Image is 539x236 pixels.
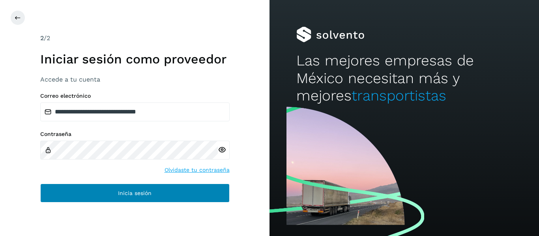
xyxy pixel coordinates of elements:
label: Correo electrónico [40,93,230,99]
div: /2 [40,33,230,43]
button: Inicia sesión [40,184,230,203]
a: Olvidaste tu contraseña [165,166,230,174]
span: Inicia sesión [118,190,152,196]
span: transportistas [352,87,446,104]
label: Contraseña [40,131,230,138]
h3: Accede a tu cuenta [40,76,230,83]
h1: Iniciar sesión como proveedor [40,52,230,67]
h2: Las mejores empresas de México necesitan más y mejores [296,52,512,104]
span: 2 [40,34,44,42]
